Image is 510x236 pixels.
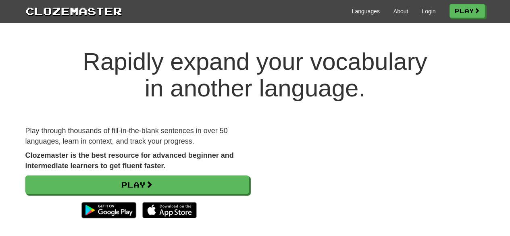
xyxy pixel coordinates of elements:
img: Download_on_the_App_Store_Badge_US-UK_135x40-25178aeef6eb6b83b96f5f2d004eda3bffbb37122de64afbaef7... [142,202,197,218]
a: About [393,7,408,15]
a: Languages [352,7,380,15]
img: Get it on Google Play [77,198,140,222]
a: Play [450,4,485,18]
strong: Clozemaster is the best resource for advanced beginner and intermediate learners to get fluent fa... [25,151,234,170]
a: Play [25,175,249,194]
a: Login [422,7,435,15]
p: Play through thousands of fill-in-the-blank sentences in over 50 languages, learn in context, and... [25,126,249,146]
a: Clozemaster [25,3,122,18]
